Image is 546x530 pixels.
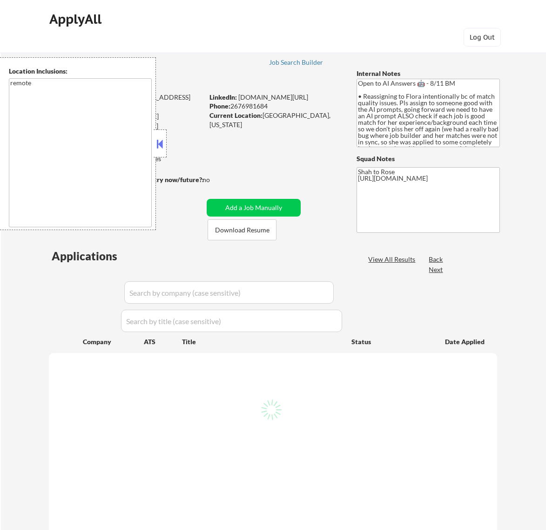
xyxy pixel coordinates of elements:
[209,111,263,119] strong: Current Location:
[9,67,152,76] div: Location Inclusions:
[182,337,343,347] div: Title
[357,69,500,78] div: Internal Notes
[351,333,431,350] div: Status
[209,102,341,111] div: 2676981684
[445,337,486,347] div: Date Applied
[429,265,444,274] div: Next
[357,154,500,163] div: Squad Notes
[209,111,341,129] div: [GEOGRAPHIC_DATA], [US_STATE]
[464,28,501,47] button: Log Out
[124,281,334,304] input: Search by company (case sensitive)
[368,255,418,264] div: View All Results
[269,59,324,68] a: Job Search Builder
[144,337,182,347] div: ATS
[429,255,444,264] div: Back
[202,175,229,184] div: no
[208,219,276,240] button: Download Resume
[207,199,301,217] button: Add a Job Manually
[52,251,144,262] div: Applications
[269,59,324,66] div: Job Search Builder
[209,93,237,101] strong: LinkedIn:
[49,11,104,27] div: ApplyAll
[121,310,342,332] input: Search by title (case sensitive)
[209,102,230,110] strong: Phone:
[238,93,308,101] a: [DOMAIN_NAME][URL]
[83,337,144,347] div: Company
